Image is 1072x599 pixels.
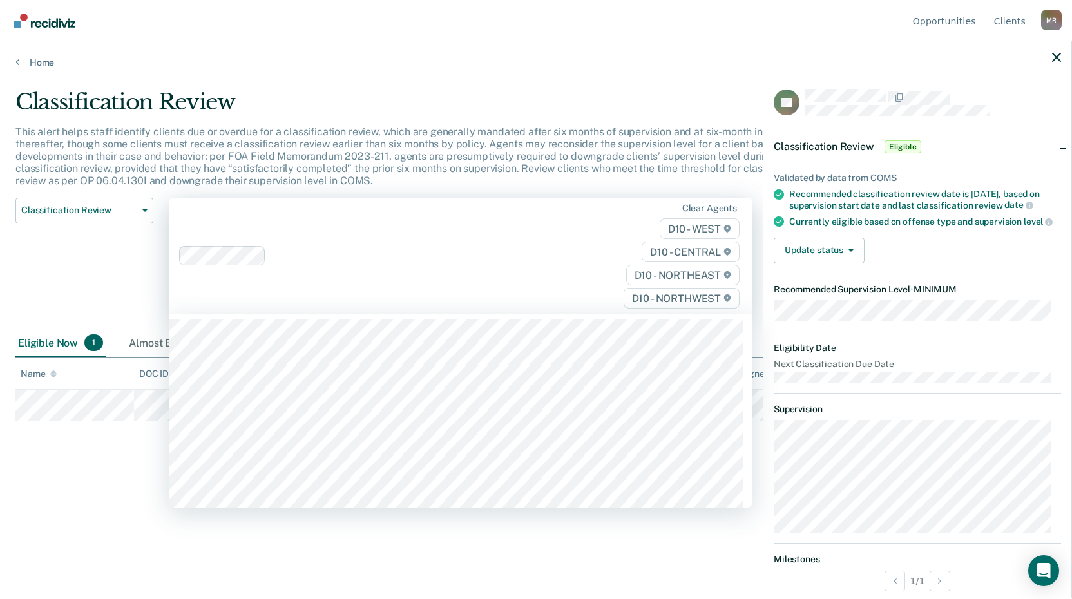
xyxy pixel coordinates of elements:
[21,205,137,216] span: Classification Review
[84,334,103,351] span: 1
[21,368,57,379] div: Name
[14,14,75,28] img: Recidiviz
[789,189,1061,211] div: Recommended classification review date is [DATE], based on supervision start date and last classi...
[763,564,1071,598] div: 1 / 1
[682,203,737,214] div: Clear agents
[660,218,740,239] span: D10 - WEST
[774,554,1061,565] dt: Milestones
[1004,200,1033,210] span: date
[885,140,921,153] span: Eligible
[774,140,874,153] span: Classification Review
[139,368,180,379] div: DOC ID
[15,89,819,126] div: Classification Review
[774,404,1061,415] dt: Supervision
[642,242,740,262] span: D10 - CENTRAL
[624,288,740,309] span: D10 - NORTHWEST
[763,126,1071,167] div: Classification ReviewEligible
[731,368,792,379] div: Assigned to
[626,265,740,285] span: D10 - NORTHEAST
[15,126,805,187] p: This alert helps staff identify clients due or overdue for a classification review, which are gen...
[774,173,1061,184] div: Validated by data from COMS
[1041,10,1062,30] div: M R
[15,329,106,357] div: Eligible Now
[774,343,1061,354] dt: Eligibility Date
[1028,555,1059,586] div: Open Intercom Messenger
[126,329,230,357] div: Almost Eligible
[774,284,1061,295] dt: Recommended Supervision Level MINIMUM
[15,57,1057,68] a: Home
[774,359,1061,370] dt: Next Classification Due Date
[1024,216,1053,227] span: level
[910,284,914,294] span: •
[885,571,905,591] button: Previous Opportunity
[1041,10,1062,30] button: Profile dropdown button
[930,571,950,591] button: Next Opportunity
[789,216,1061,227] div: Currently eligible based on offense type and supervision
[774,238,865,263] button: Update status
